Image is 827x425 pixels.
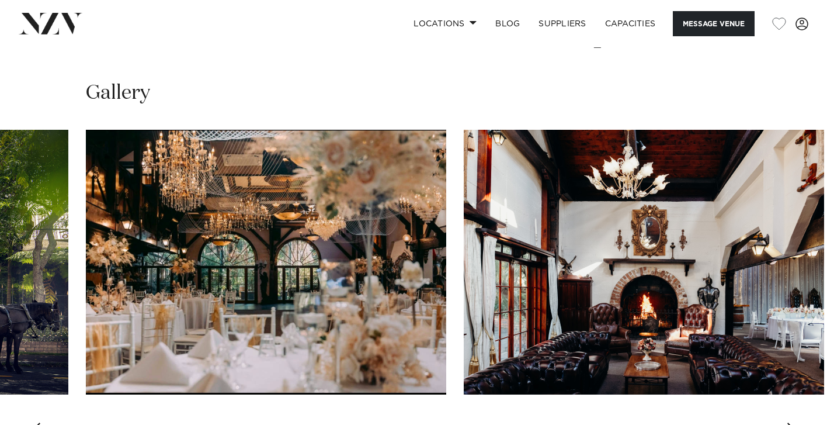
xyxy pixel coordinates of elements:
[596,11,665,36] a: Capacities
[86,130,446,395] swiper-slide: 2 / 30
[86,80,150,106] h2: Gallery
[404,11,486,36] a: Locations
[486,11,529,36] a: BLOG
[464,130,824,395] swiper-slide: 3 / 30
[19,13,82,34] img: nzv-logo.png
[529,11,595,36] a: SUPPLIERS
[673,11,755,36] button: Message Venue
